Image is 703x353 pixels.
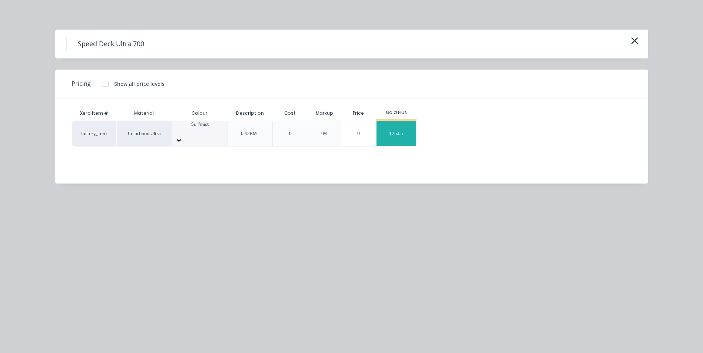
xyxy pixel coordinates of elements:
div: 0% [321,130,328,137]
div: 0 [341,121,377,146]
div: Colour [172,106,228,121]
div: 0 [289,130,292,137]
div: Show all price levels [114,80,165,88]
div: Xero Item # [72,106,116,121]
div: $25.05 [377,121,416,146]
div: Markup [308,106,341,121]
div: Gold Plus [376,109,417,116]
div: Material [116,106,172,121]
div: Colorbond Ultra [116,121,172,147]
div: Cost [272,106,308,121]
div: 0.42BMT [241,130,259,137]
div: Description [230,104,270,122]
div: factory_item [72,121,116,147]
div: Price [341,106,377,121]
span: Pricing [72,79,91,88]
h4: Speed Deck Ultra 700 [66,37,155,51]
div: Surfmist [172,121,228,128]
